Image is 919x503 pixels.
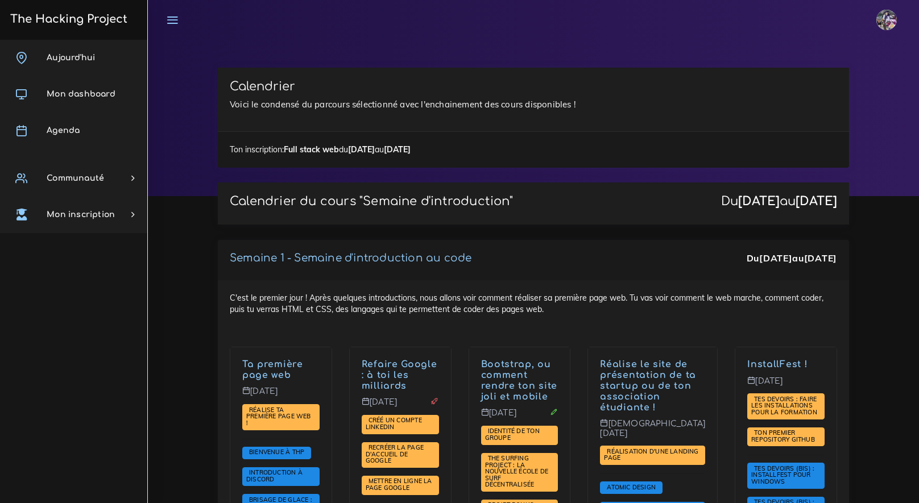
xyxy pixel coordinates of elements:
span: Bienvenue à THP [246,448,307,456]
p: Calendrier du cours "Semaine d'introduction" [230,194,513,209]
a: Réalise ta première page web ! [246,406,311,427]
a: Réalise le site de présentation de ta startup ou de ton association étudiante ! [600,359,696,412]
span: Créé un compte LinkedIn [366,416,422,431]
a: Ton premier repository GitHub [751,429,818,444]
strong: [DATE] [348,144,375,155]
span: Identité de ton groupe [485,427,540,442]
div: Ton inscription: du au [218,131,849,167]
span: Communauté [47,174,104,182]
p: [DATE] [747,376,825,394]
a: Tes devoirs : faire les installations pour la formation [751,396,820,417]
a: The Surfing Project : la nouvelle école de surf décentralisée [485,455,549,489]
span: Mon dashboard [47,90,115,98]
strong: [DATE] [738,194,780,208]
span: Mon inscription [47,210,115,219]
span: Aujourd'hui [47,53,95,62]
p: Voici le condensé du parcours sélectionné avec l'enchainement des cours disponibles ! [230,98,837,111]
span: Tes devoirs : faire les installations pour la formation [751,395,820,416]
span: Réalisation d'une landing page [604,447,698,462]
strong: Full stack web [284,144,339,155]
strong: [DATE] [384,144,411,155]
p: [DATE] [242,386,320,405]
a: Semaine 1 - Semaine d'introduction au code [230,252,471,264]
span: Agenda [47,126,80,135]
a: Mettre en ligne la page Google [366,477,432,492]
a: Identité de ton groupe [485,427,540,442]
a: Ta première page web [242,359,303,380]
a: Introduction à Discord [246,469,303,484]
p: [DATE] [362,397,439,415]
p: [DATE] [481,408,558,426]
p: [DEMOGRAPHIC_DATA][DATE] [600,419,705,447]
a: Tes devoirs (bis) : Installfest pour Windows [751,465,814,486]
a: Refaire Google : à toi les milliards [362,359,437,391]
a: Créé un compte LinkedIn [366,417,422,431]
h3: Calendrier [230,80,837,94]
a: Bootstrap, ou comment rendre ton site joli et mobile [481,359,558,401]
strong: [DATE] [796,194,837,208]
div: Du au [747,252,837,265]
strong: [DATE] [759,252,792,264]
a: Réalisation d'une landing page [604,448,698,463]
div: Du au [721,194,837,209]
a: Recréer la page d'accueil de Google [366,444,424,465]
span: Mettre en ligne la page Google [366,477,432,492]
a: InstallFest ! [747,359,808,369]
h3: The Hacking Project [7,13,127,26]
a: Atomic Design [604,483,659,491]
strong: [DATE] [804,252,837,264]
a: Bienvenue à THP [246,448,307,456]
img: eg54bupqcshyolnhdacp.jpg [876,10,897,30]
